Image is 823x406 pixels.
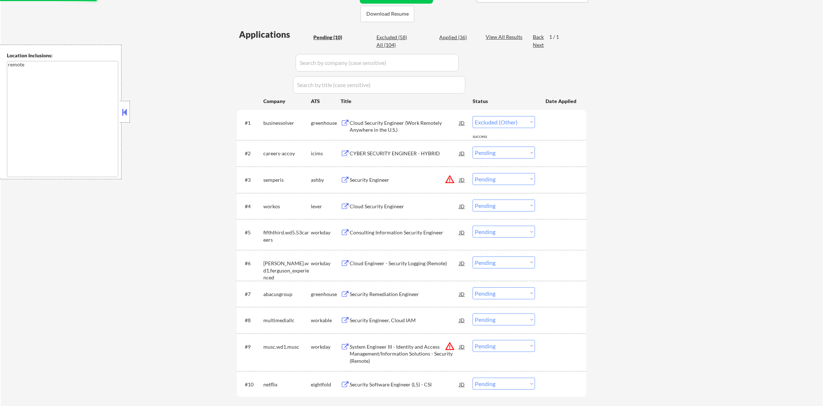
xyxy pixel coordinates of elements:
div: #8 [245,317,258,324]
div: JD [458,287,466,300]
div: JD [458,257,466,270]
div: View All Results [486,33,524,41]
div: Title [341,98,466,105]
div: [PERSON_NAME].wd1.ferguson_experienced [263,260,311,281]
div: ashby [311,176,341,184]
div: CYBER SECURITY ENGINEER - HYBRID [350,150,459,157]
input: Search by title (case sensitive) [293,76,465,94]
div: careers-accoy [263,150,311,157]
button: warning_amber [445,174,455,184]
div: JD [458,116,466,129]
div: JD [458,313,466,327]
div: Back [533,33,544,41]
div: eightfold [311,381,341,388]
div: JD [458,147,466,160]
div: 1 / 1 [549,33,566,41]
div: Security Remediation Engineer [350,291,459,298]
div: Cloud Security Engineer (Work Remotely Anywhere in the U.S.) [350,119,459,134]
button: warning_amber [445,341,455,351]
div: workos [263,203,311,210]
div: Security Engineer, Cloud IAM [350,317,459,324]
div: Applied (36) [439,34,476,41]
div: multimediallc [263,317,311,324]
div: workday [311,229,341,236]
div: Applications [239,30,311,39]
div: lever [311,203,341,210]
div: workable [311,317,341,324]
div: #2 [245,150,258,157]
div: JD [458,173,466,186]
div: success [473,134,502,140]
div: Date Applied [546,98,577,105]
div: #1 [245,119,258,127]
div: #3 [245,176,258,184]
div: All (104) [376,41,413,49]
div: JD [458,200,466,213]
div: Security Software Engineer (L5) - CSI [350,381,459,388]
div: greenhouse [311,291,341,298]
div: #7 [245,291,258,298]
div: Status [473,94,535,107]
div: businessolver [263,119,311,127]
div: Next [533,41,544,49]
div: Security Engineer [350,176,459,184]
div: Pending (10) [313,34,350,41]
div: semperis [263,176,311,184]
div: #6 [245,260,258,267]
div: fifththird.wd5.53careers [263,229,311,243]
div: JD [458,226,466,239]
div: icims [311,150,341,157]
div: abacusgroup [263,291,311,298]
div: #10 [245,381,258,388]
div: System Engineer III - Identity and Access Management/Information Solutions - Security (Remote) [350,343,459,365]
div: musc.wd1.musc [263,343,311,350]
div: Excluded (58) [376,34,413,41]
div: workday [311,260,341,267]
div: Location Inclusions: [7,52,119,59]
div: #4 [245,203,258,210]
div: Cloud Engineer - Security Logging (Remote) [350,260,459,267]
div: #5 [245,229,258,236]
div: workday [311,343,341,350]
div: Company [263,98,311,105]
button: Download Resume [361,6,414,22]
div: JD [458,340,466,353]
div: netflix [263,381,311,388]
div: Consulting Information Security Engineer [350,229,459,236]
input: Search by company (case sensitive) [296,54,459,71]
div: greenhouse [311,119,341,127]
div: #9 [245,343,258,350]
div: ATS [311,98,341,105]
div: JD [458,378,466,391]
div: Cloud Security Engineer [350,203,459,210]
